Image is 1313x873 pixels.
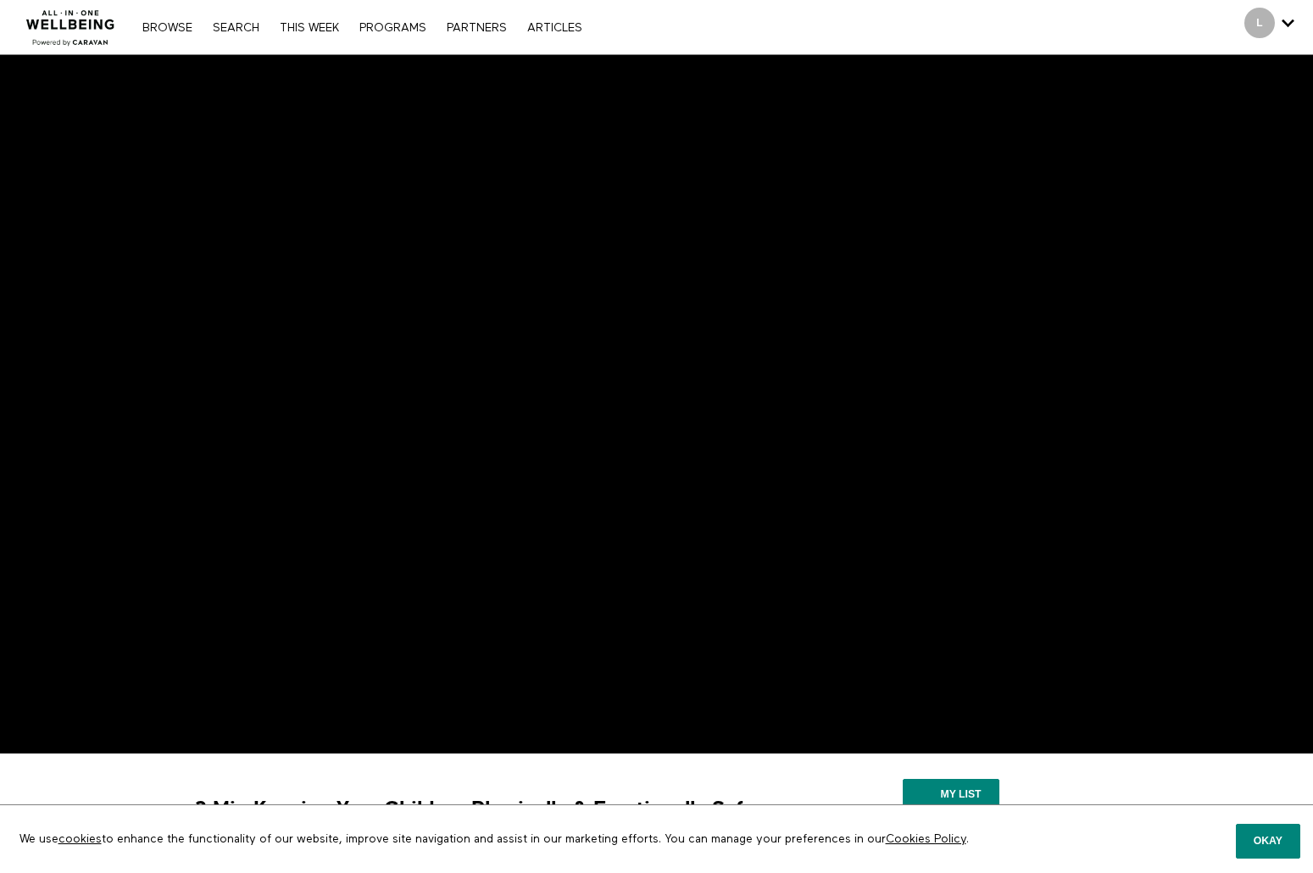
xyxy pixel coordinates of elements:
[903,779,999,809] button: My list
[134,22,201,34] a: Browse
[134,19,590,36] nav: Primary
[519,22,591,34] a: ARTICLES
[438,22,515,34] a: PARTNERS
[58,833,102,845] a: cookies
[195,796,754,822] strong: 3 Min Keeping Your Children Physically & Emotionally Safe
[7,818,1032,860] p: We use to enhance the functionality of our website, improve site navigation and assist in our mar...
[271,22,348,34] a: THIS WEEK
[204,22,268,34] a: Search
[1236,824,1300,858] button: Okay
[886,833,966,845] a: Cookies Policy
[351,22,435,34] a: PROGRAMS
